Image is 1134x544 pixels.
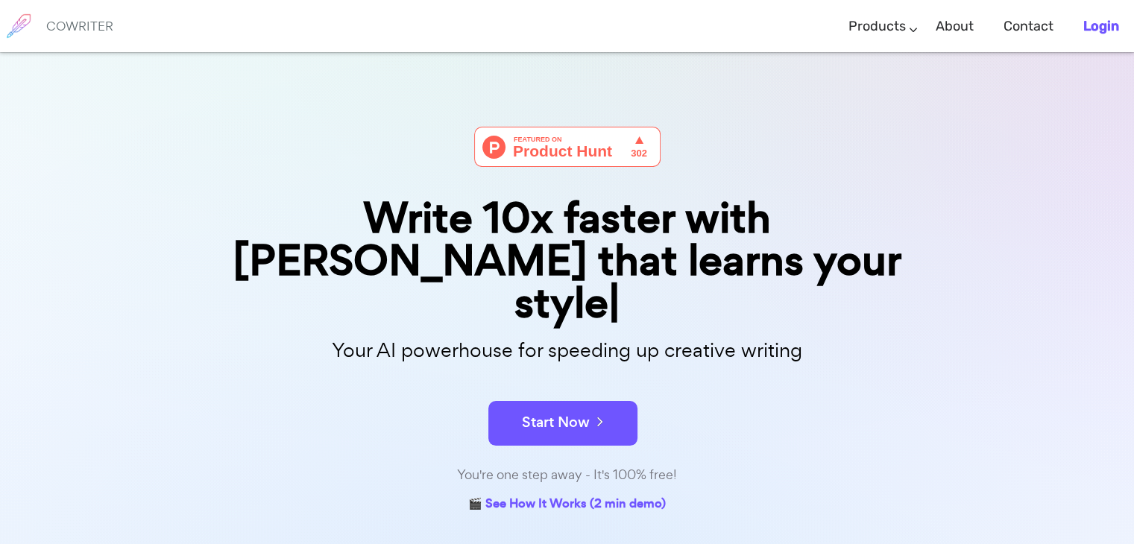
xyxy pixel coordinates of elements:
[46,19,113,33] h6: COWRITER
[1083,4,1119,48] a: Login
[195,464,940,486] div: You're one step away - It's 100% free!
[1004,4,1053,48] a: Contact
[488,401,637,446] button: Start Now
[474,127,661,167] img: Cowriter - Your AI buddy for speeding up creative writing | Product Hunt
[195,335,940,367] p: Your AI powerhouse for speeding up creative writing
[936,4,974,48] a: About
[1083,18,1119,34] b: Login
[195,197,940,325] div: Write 10x faster with [PERSON_NAME] that learns your style
[848,4,906,48] a: Products
[468,493,666,516] a: 🎬 See How It Works (2 min demo)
